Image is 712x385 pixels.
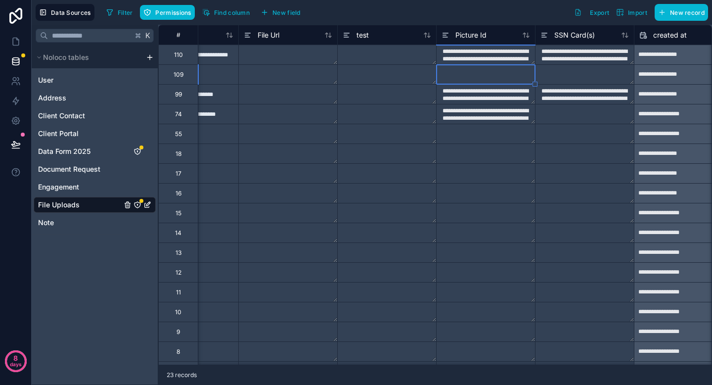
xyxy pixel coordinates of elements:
[174,71,183,79] div: 109
[214,9,250,16] span: Find column
[176,269,181,277] div: 12
[176,190,181,197] div: 16
[455,30,487,40] span: Picture Id
[144,32,151,39] span: K
[118,9,133,16] span: Filter
[571,4,613,21] button: Export
[36,4,94,21] button: Data Sources
[655,4,708,21] button: New record
[175,130,182,138] div: 55
[10,357,22,371] p: days
[175,91,182,98] div: 99
[102,5,136,20] button: Filter
[554,30,595,40] span: SSN Card(s)
[176,209,181,217] div: 15
[175,229,181,237] div: 14
[670,9,705,16] span: New record
[166,31,190,39] div: #
[257,5,304,20] button: New field
[272,9,301,16] span: New field
[613,4,651,21] button: Import
[155,9,191,16] span: Permissions
[177,348,180,356] div: 8
[176,170,181,178] div: 17
[13,353,18,363] p: 8
[174,51,183,59] div: 110
[628,9,647,16] span: Import
[167,371,197,379] span: 23 records
[177,328,180,336] div: 9
[175,110,182,118] div: 74
[199,5,253,20] button: Find column
[356,30,369,40] span: test
[176,150,181,158] div: 18
[140,5,198,20] a: Permissions
[140,5,194,20] button: Permissions
[51,9,91,16] span: Data Sources
[175,308,181,316] div: 10
[258,30,279,40] span: File Url
[653,30,687,40] span: created at
[590,9,609,16] span: Export
[176,289,181,296] div: 11
[176,249,181,257] div: 13
[651,4,708,21] a: New record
